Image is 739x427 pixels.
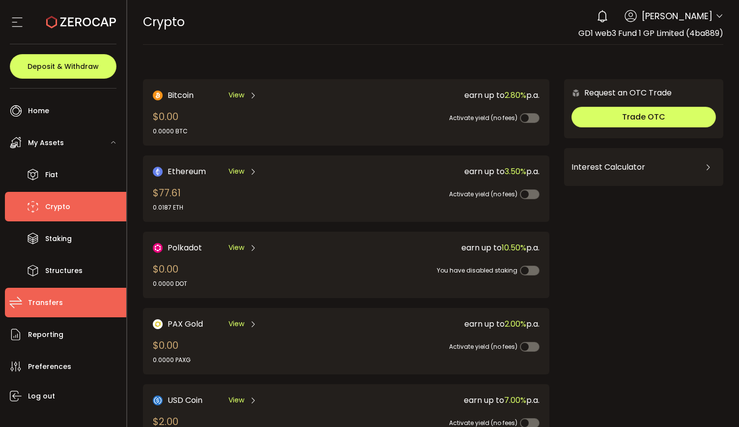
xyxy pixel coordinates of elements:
[346,394,540,406] div: earn up to p.a.
[564,87,672,99] div: Request an OTC Trade
[449,419,517,427] span: Activate yield (no fees)
[228,243,244,253] span: View
[502,242,526,253] span: 10.50%
[571,107,716,127] button: Trade OTC
[153,396,163,405] img: USD Coin
[153,167,163,177] img: Ethereum
[168,394,202,406] span: USD Coin
[153,127,188,136] div: 0.0000 BTC
[346,242,540,254] div: earn up to p.a.
[28,63,99,70] span: Deposit & Withdraw
[578,28,723,39] span: GD1 web3 Fund 1 GP Limited (4ba889)
[346,318,540,330] div: earn up to p.a.
[571,155,716,179] div: Interest Calculator
[346,165,540,178] div: earn up to p.a.
[228,395,244,405] span: View
[228,90,244,100] span: View
[28,136,64,150] span: My Assets
[153,203,183,212] div: 0.0187 ETH
[10,54,116,79] button: Deposit & Withdraw
[168,165,206,178] span: Ethereum
[690,380,739,427] iframe: Chat Widget
[505,90,526,101] span: 2.80%
[153,338,191,365] div: $0.00
[505,166,526,177] span: 3.50%
[153,319,163,329] img: PAX Gold
[153,262,187,288] div: $0.00
[153,279,187,288] div: 0.0000 DOT
[437,266,517,274] span: You have disabled staking
[449,342,517,351] span: Activate yield (no fees)
[642,9,712,23] span: [PERSON_NAME]
[504,395,526,406] span: 7.00%
[228,319,244,329] span: View
[449,190,517,198] span: Activate yield (no fees)
[168,89,194,101] span: Bitcoin
[153,91,163,100] img: Bitcoin
[143,13,185,30] span: Crypto
[28,104,49,118] span: Home
[45,200,70,214] span: Crypto
[228,166,244,177] span: View
[45,232,72,246] span: Staking
[45,264,83,278] span: Structures
[346,89,540,101] div: earn up to p.a.
[622,111,665,122] span: Trade OTC
[153,185,183,212] div: $77.61
[28,360,71,374] span: Preferences
[153,356,191,365] div: 0.0000 PAXG
[28,389,55,403] span: Log out
[168,318,203,330] span: PAX Gold
[449,114,517,122] span: Activate yield (no fees)
[505,318,526,330] span: 2.00%
[28,296,63,310] span: Transfers
[28,328,63,342] span: Reporting
[153,109,188,136] div: $0.00
[45,168,58,182] span: Fiat
[153,243,163,253] img: DOT
[168,242,202,254] span: Polkadot
[571,89,580,97] img: 6nGpN7MZ9FLuBP83NiajKbTRY4UzlzQtBKtCrLLspmCkSvCZHBKvY3NxgQaT5JnOQREvtQ257bXeeSTueZfAPizblJ+Fe8JwA...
